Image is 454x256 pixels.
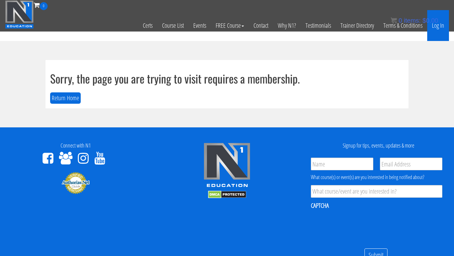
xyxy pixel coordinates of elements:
[336,10,379,41] a: Trainer Directory
[379,10,427,41] a: Terms & Conditions
[311,185,442,198] input: What course/event are you interested in?
[34,1,48,9] a: 0
[157,10,189,41] a: Course List
[422,17,426,24] span: $
[50,92,81,104] button: Return Home
[40,2,48,10] span: 0
[399,17,402,24] span: 0
[311,201,329,210] label: CAPTCHA
[203,143,251,189] img: n1-edu-logo
[311,158,373,170] input: Name
[427,10,449,41] a: Log In
[380,158,442,170] input: Email Address
[273,10,301,41] a: Why N1?
[50,72,404,85] h1: Sorry, the page you are trying to visit requires a membership.
[208,191,246,198] img: DMCA.com Protection Status
[301,10,336,41] a: Testimonials
[5,143,147,149] h4: Connect with N1
[61,172,90,194] img: Authorize.Net Merchant - Click to Verify
[391,17,397,24] img: icon11.png
[311,214,407,238] iframe: reCAPTCHA
[249,10,273,41] a: Contact
[391,17,438,24] a: 0 items: $0.00
[404,17,421,24] span: items:
[211,10,249,41] a: FREE Course
[189,10,211,41] a: Events
[5,0,34,29] img: n1-education
[422,17,438,24] bdi: 0.00
[307,143,449,149] h4: Signup for tips, events, updates & more
[138,10,157,41] a: Certs
[311,173,442,181] div: What course(s) or event(s) are you interested in being notified about?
